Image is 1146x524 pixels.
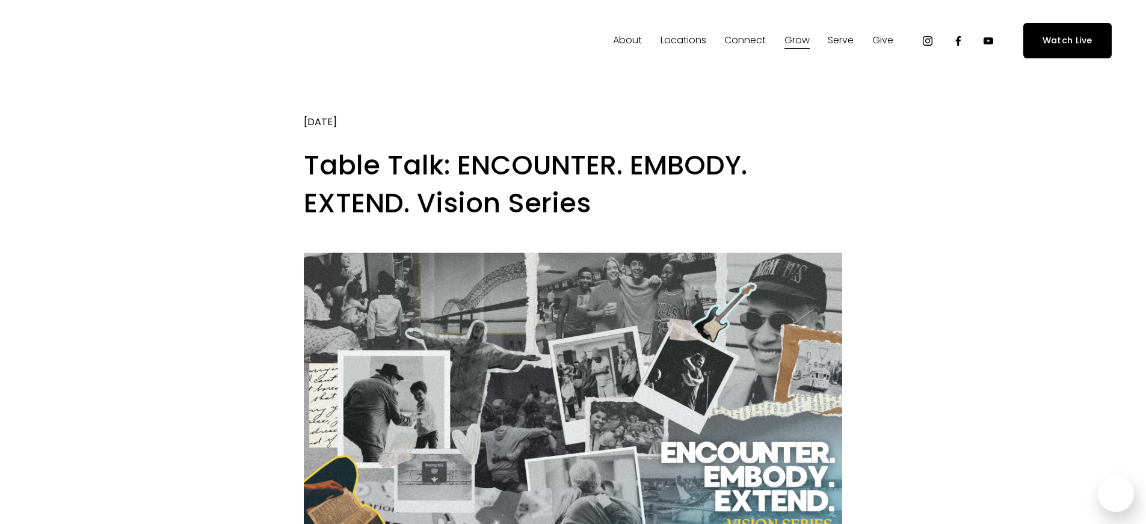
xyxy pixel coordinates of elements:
a: YouTube [982,35,994,47]
span: Grow [784,32,810,49]
span: About [613,32,642,49]
span: Connect [724,32,766,49]
a: folder dropdown [613,31,642,51]
a: Instagram [922,35,934,47]
span: Locations [661,32,706,49]
a: Facebook [952,35,964,47]
span: Give [872,32,893,49]
a: folder dropdown [724,31,766,51]
h1: Table Talk: ENCOUNTER. EMBODY. EXTEND. Vision Series [304,147,842,222]
a: folder dropdown [661,31,706,51]
span: [DATE] [304,115,337,129]
a: folder dropdown [872,31,893,51]
a: Watch Live [1023,23,1112,58]
a: folder dropdown [828,31,854,51]
span: Serve [828,32,854,49]
img: Fellowship Memphis [34,29,202,53]
a: folder dropdown [784,31,810,51]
